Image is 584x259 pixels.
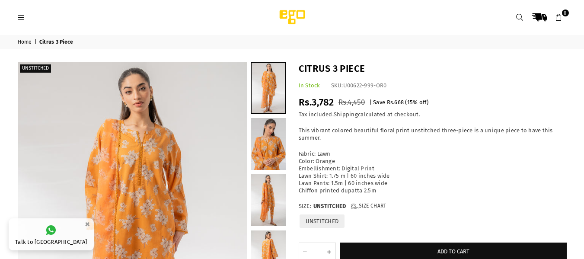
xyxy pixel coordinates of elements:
[11,35,573,49] nav: breadcrumbs
[299,203,567,210] label: Size:
[331,82,387,90] div: SKU:
[299,111,567,118] div: Tax included. calculated at checkout.
[299,150,567,194] p: Fabric: Lawn Color: Orange Embellishment: Digital Print Lawn Shirt: 1.75 m | 60 inches wide Lawn ...
[370,99,372,106] span: |
[299,96,334,108] span: Rs.3,782
[512,10,528,25] a: Search
[299,62,567,76] h1: Citrus 3 Piece
[299,214,346,229] label: UNSTITCHED
[343,82,387,89] span: U00622-999-OR0
[373,99,385,106] span: Save
[313,203,346,210] span: UNSTITCHED
[18,39,33,46] a: Home
[39,39,75,46] span: Citrus 3 Piece
[35,39,38,46] span: |
[9,218,94,250] a: Talk to [GEOGRAPHIC_DATA]
[82,217,93,231] button: ×
[334,111,358,118] a: Shipping
[437,248,469,255] span: Add to cart
[405,99,428,106] span: ( % off)
[338,98,365,107] span: Rs.4,450
[299,127,567,142] p: This vibrant colored beautiful floral print unstitched three-piece is a unique piece to have this...
[407,99,413,106] span: 15
[299,82,320,89] span: In Stock
[551,10,567,25] a: 0
[14,14,29,20] a: Menu
[255,9,329,26] img: Ego
[20,64,51,73] label: Unstitched
[387,99,404,106] span: Rs.668
[351,203,386,210] a: Size Chart
[562,10,569,16] span: 0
